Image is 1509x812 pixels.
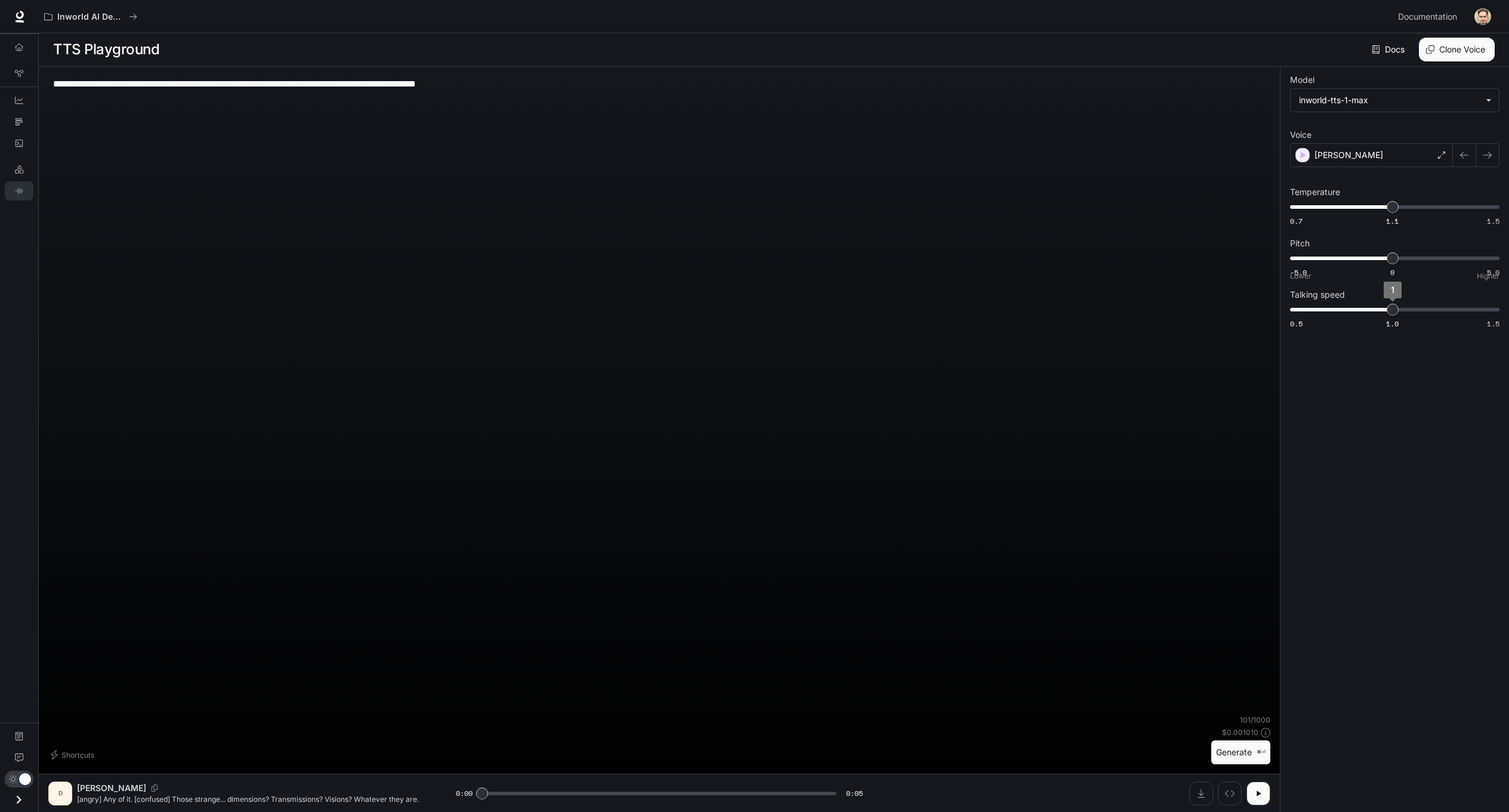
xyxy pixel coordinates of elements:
p: Model [1290,76,1314,84]
button: Generate⌘⏎ [1211,740,1270,765]
p: 101 / 1000 [1240,715,1270,725]
p: Talking speed [1290,291,1345,299]
a: Docs [1369,38,1409,61]
button: User avatar [1471,5,1495,29]
div: D [51,784,70,803]
span: 1.5 [1487,319,1499,329]
span: 0.5 [1290,319,1303,329]
button: Inspect [1218,782,1242,805]
span: Dark mode toggle [19,772,31,785]
span: 5.0 [1487,267,1499,277]
p: $ 0.001010 [1222,727,1258,737]
span: 1.5 [1487,216,1499,226]
a: Graph Registry [5,64,33,83]
a: LLM Playground [5,160,33,179]
button: Copy Voice ID [146,785,163,792]
p: [PERSON_NAME] [1314,149,1383,161]
button: Open drawer [5,788,32,812]
a: Dashboards [5,91,33,110]
p: [angry] Any of it. [confused] Those strange... dimensions? Transmissions? Visions? Whatever they ... [77,794,427,804]
p: [PERSON_NAME] [77,782,146,794]
a: Documentation [5,727,33,746]
span: 0.7 [1290,216,1303,226]
span: 1 [1391,285,1394,295]
a: Feedback [5,748,33,767]
p: Lower [1290,273,1311,280]
button: Download audio [1189,782,1213,805]
p: Inworld AI Demos [57,12,124,22]
a: Traces [5,112,33,131]
span: 0:05 [846,788,863,799]
span: 0:00 [456,788,473,799]
button: Clone Voice [1419,38,1495,61]
p: Voice [1290,131,1311,139]
h1: TTS Playground [53,38,159,61]
div: inworld-tts-1-max [1299,94,1480,106]
button: All workspaces [39,5,143,29]
a: Overview [5,38,33,57]
p: Temperature [1290,188,1340,196]
p: Pitch [1290,239,1310,248]
span: 1.0 [1386,319,1399,329]
span: Documentation [1398,10,1457,24]
a: Documentation [1393,5,1466,29]
span: 1.1 [1386,216,1399,226]
img: User avatar [1474,8,1491,25]
span: -5.0 [1290,267,1307,277]
p: ⌘⏎ [1257,749,1266,756]
a: TTS Playground [5,181,33,200]
a: Logs [5,134,33,153]
div: inworld-tts-1-max [1291,89,1499,112]
p: Higher [1477,273,1499,280]
button: Shortcuts [48,745,99,764]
